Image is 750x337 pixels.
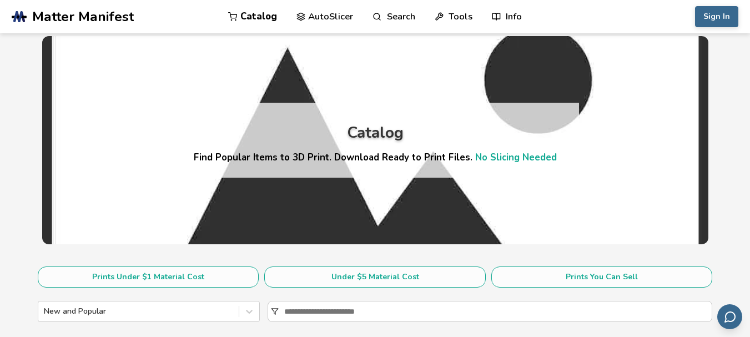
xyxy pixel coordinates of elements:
a: No Slicing Needed [475,151,557,164]
button: Send feedback via email [717,304,742,329]
h4: Find Popular Items to 3D Print. Download Ready to Print Files. [194,151,557,164]
button: Under $5 Material Cost [264,266,486,288]
button: Prints Under $1 Material Cost [38,266,259,288]
div: Catalog [347,124,404,142]
input: New and Popular [44,307,46,316]
span: Matter Manifest [32,9,134,24]
button: Sign In [695,6,738,27]
button: Prints You Can Sell [491,266,713,288]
